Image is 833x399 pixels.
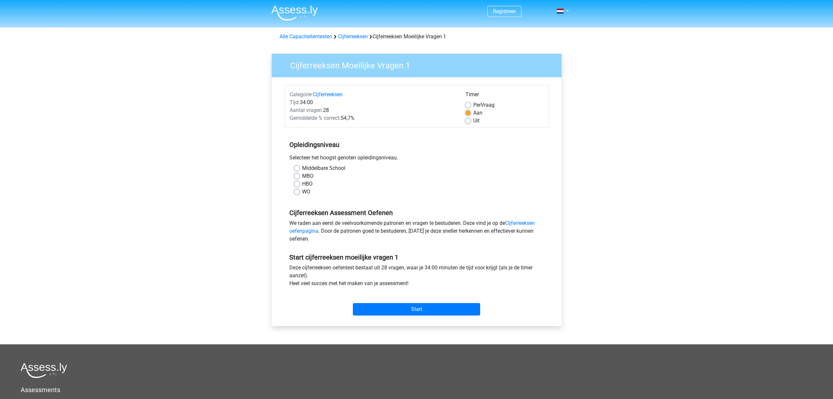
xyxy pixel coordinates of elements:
[302,180,313,188] label: HBO
[313,91,343,98] a: Cijferreeksen
[21,363,67,378] img: Assessly logo
[473,117,480,125] label: Uit
[473,109,482,117] label: Aan
[290,99,300,105] span: Tijd:
[338,33,368,40] a: Cijferreeksen
[285,114,461,122] div: 54,7%
[284,264,549,290] div: Deze cijferreeksen oefentest bestaat uit 28 vragen, waar je 34:00 minuten de tijd voor krijgt (al...
[21,386,812,394] h5: Assessments
[282,58,557,71] h3: Cijferreeksen Moeilijke Vragen 1
[302,164,345,172] label: Middelbare School
[289,138,544,151] h5: Opleidingsniveau
[473,101,495,109] label: Vraag
[277,33,556,41] div: Cijferreeksen Moeilijke Vragen 1
[302,172,314,180] label: MBO
[290,115,341,121] span: Gemiddelde % correct:
[280,33,332,40] a: Alle Capaciteitentesten
[289,209,544,217] h5: Cijferreeksen Assessment Oefenen
[473,102,481,108] span: Per
[290,91,313,98] span: Categorie:
[353,303,480,316] input: Start
[271,5,318,21] img: Assessly
[285,106,461,114] div: 28
[284,154,549,164] div: Selecteer het hoogst genoten opleidingsniveau.
[493,8,516,14] a: Registreer
[290,107,323,113] span: Aantal vragen:
[285,99,461,106] div: 34:00
[465,91,544,101] div: Timer
[284,219,549,245] div: We raden aan eerst de veelvoorkomende patronen en vragen te bestuderen. Deze vind je op de . Door...
[289,253,544,261] h5: Start cijferreeksen moeilijke vragen 1
[302,188,310,196] label: WO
